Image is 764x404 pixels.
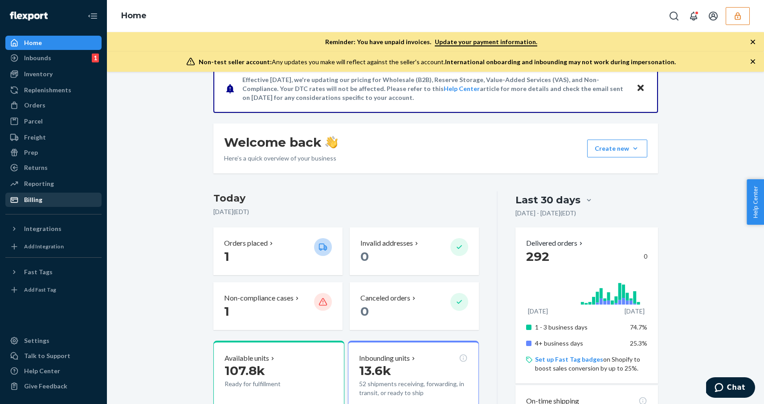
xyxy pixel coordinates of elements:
button: Help Center [747,179,764,225]
button: Open account menu [704,7,722,25]
button: Orders placed 1 [213,227,343,275]
span: 107.8k [225,363,265,378]
div: Fast Tags [24,268,53,276]
div: Talk to Support [24,351,70,360]
a: Settings [5,334,102,348]
div: Last 30 days [515,193,580,207]
img: Flexport logo [10,12,48,21]
ol: breadcrumbs [114,3,154,29]
button: Canceled orders 0 [350,282,479,330]
a: Help Center [5,364,102,378]
a: Parcel [5,114,102,128]
button: Integrations [5,222,102,236]
div: Orders [24,101,45,110]
a: Orders [5,98,102,112]
div: Home [24,38,42,47]
a: Prep [5,145,102,160]
div: Returns [24,163,48,172]
button: Delivered orders [526,238,584,248]
p: on Shopify to boost sales conversion by up to 25%. [535,355,647,373]
a: Freight [5,130,102,144]
a: Billing [5,193,102,207]
button: Open Search Box [665,7,683,25]
img: hand-wave emoji [325,136,338,148]
p: Effective [DATE], we're updating our pricing for Wholesale (B2B), Reserve Storage, Value-Added Se... [242,75,628,102]
div: Replenishments [24,86,71,95]
div: Help Center [24,367,60,375]
p: [DATE] - [DATE] ( EDT ) [515,209,576,218]
div: Integrations [24,224,61,233]
span: International onboarding and inbounding may not work during impersonation. [445,58,676,66]
p: Invalid addresses [360,238,413,248]
div: Add Integration [24,243,64,250]
p: Canceled orders [360,293,410,303]
p: [DATE] [625,307,645,316]
button: Create new [587,140,647,157]
a: Add Fast Tag [5,283,102,297]
span: 1 [224,249,229,264]
div: Settings [24,336,49,345]
p: Ready for fulfillment [225,379,307,388]
p: [DATE] [528,307,548,316]
a: Reporting [5,177,102,191]
a: Update your payment information. [435,38,537,46]
a: Home [5,36,102,50]
p: Here’s a quick overview of your business [224,154,338,163]
a: Returns [5,161,102,175]
button: Give Feedback [5,379,102,393]
p: Inbounding units [359,353,410,363]
iframe: Opens a widget where you can chat to one of our agents [706,377,755,400]
p: [DATE] ( EDT ) [213,207,479,216]
button: Invalid addresses 0 [350,227,479,275]
div: Prep [24,148,38,157]
a: Add Integration [5,239,102,254]
div: Any updates you make will reflect against the seller's account. [199,58,676,66]
a: Replenishments [5,83,102,97]
a: Set up Fast Tag badges [535,355,603,363]
p: Reminder: You have unpaid invoices. [325,37,537,46]
div: Add Fast Tag [24,286,56,293]
div: Parcel [24,117,43,126]
span: 0 [360,249,369,264]
button: Open notifications [685,7,703,25]
div: 1 [92,54,99,62]
button: Fast Tags [5,265,102,279]
span: 1 [224,304,229,319]
span: 292 [526,249,549,264]
div: Freight [24,133,46,142]
span: 74.7% [630,323,647,331]
span: 13.6k [359,363,391,378]
a: Help Center [444,85,480,92]
p: Orders placed [224,238,268,248]
button: Non-compliance cases 1 [213,282,343,330]
div: Inbounds [24,54,51,62]
button: Talk to Support [5,349,102,363]
div: Give Feedback [24,382,67,391]
p: 4+ business days [535,339,623,348]
a: Inbounds1 [5,51,102,65]
a: Inventory [5,67,102,81]
p: 1 - 3 business days [535,323,623,332]
div: 0 [526,248,647,264]
button: Close Navigation [84,7,102,25]
span: Non-test seller account: [199,58,272,66]
button: Close [635,82,646,95]
div: Reporting [24,179,54,188]
div: Inventory [24,70,53,78]
h3: Today [213,191,479,206]
p: Available units [225,353,269,363]
span: 0 [360,304,369,319]
div: Billing [24,195,42,204]
h1: Welcome back [224,134,338,150]
p: Non-compliance cases [224,293,294,303]
a: Home [121,11,147,21]
span: 25.3% [630,339,647,347]
p: 52 shipments receiving, forwarding, in transit, or ready to ship [359,379,468,397]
